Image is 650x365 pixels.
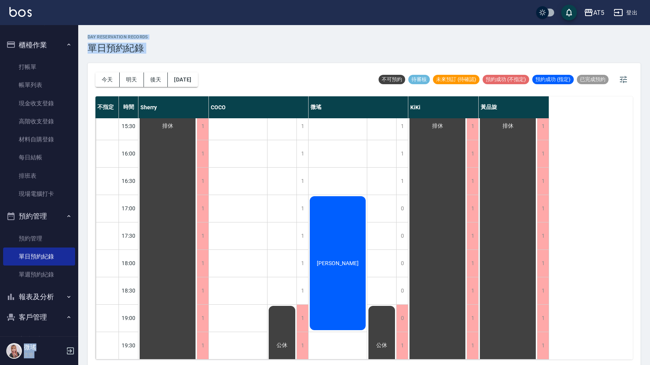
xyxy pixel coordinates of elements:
div: 1 [467,250,478,277]
div: 黃品旋 [479,96,549,118]
div: 0 [396,195,408,222]
div: 1 [197,332,208,359]
div: 16:30 [119,167,138,195]
div: 1 [537,332,549,359]
div: 19:30 [119,332,138,359]
button: 預約管理 [3,206,75,226]
div: 1 [396,140,408,167]
div: 1 [467,195,478,222]
button: 明天 [120,72,144,87]
a: 帳單列表 [3,76,75,94]
span: 不可預約 [379,76,405,83]
h2: day Reservation records [88,34,148,40]
a: 材料自購登錄 [3,130,75,148]
div: 1 [296,195,308,222]
h3: 單日預約紀錄 [88,43,148,54]
div: 1 [396,168,408,195]
button: 客戶管理 [3,307,75,327]
div: 1 [296,305,308,332]
div: AT5 [593,8,604,18]
button: 登出 [610,5,641,20]
div: KiKi [408,96,479,118]
div: 1 [467,222,478,249]
div: 1 [467,277,478,304]
div: 18:30 [119,277,138,304]
div: 1 [467,305,478,332]
div: 15:30 [119,112,138,140]
div: 1 [537,277,549,304]
div: 1 [537,222,549,249]
div: 1 [197,195,208,222]
div: 1 [296,113,308,140]
span: 公休 [275,342,289,349]
div: 19:00 [119,304,138,332]
a: 高階收支登錄 [3,112,75,130]
div: 1 [467,140,478,167]
div: 0 [396,250,408,277]
div: 1 [296,250,308,277]
a: 現金收支登錄 [3,94,75,112]
span: 未來預訂 (待確認) [433,76,479,83]
div: 1 [537,195,549,222]
span: 預約成功 (不指定) [483,76,529,83]
div: 1 [197,222,208,249]
div: 1 [197,140,208,167]
div: 17:30 [119,222,138,249]
button: 今天 [95,72,120,87]
span: 排休 [431,123,445,130]
button: 櫃檯作業 [3,35,75,55]
a: 排班表 [3,167,75,185]
div: Sherry [138,96,209,118]
div: 0 [396,222,408,249]
div: 微瑤 [309,96,408,118]
button: AT5 [581,5,607,21]
div: 不指定 [95,96,119,118]
a: 客戶列表 [3,330,75,348]
h5: 微瑤 [24,343,64,351]
div: 1 [296,140,308,167]
span: 預約成功 (指定) [532,76,574,83]
button: 報表及分析 [3,287,75,307]
div: 0 [396,305,408,332]
div: 1 [197,113,208,140]
div: 0 [396,277,408,304]
div: 1 [537,140,549,167]
div: 1 [296,222,308,249]
div: 1 [296,277,308,304]
a: 單週預約紀錄 [3,266,75,284]
div: 17:00 [119,195,138,222]
span: 排休 [161,123,175,130]
span: [PERSON_NAME] [315,260,360,266]
div: 1 [296,168,308,195]
img: Logo [9,7,32,17]
div: 1 [537,250,549,277]
p: 主管 [24,351,64,358]
a: 預約管理 [3,229,75,248]
span: 已完成預約 [577,76,609,83]
span: 待審核 [408,76,430,83]
div: 1 [537,168,549,195]
div: 1 [396,113,408,140]
div: 1 [197,168,208,195]
div: 1 [467,168,478,195]
div: 1 [396,332,408,359]
div: 16:00 [119,140,138,167]
button: [DATE] [168,72,198,87]
span: 公休 [375,342,389,349]
div: 1 [197,250,208,277]
button: 後天 [144,72,168,87]
a: 每日結帳 [3,148,75,166]
span: 排休 [501,123,515,130]
a: 單日預約紀錄 [3,248,75,266]
a: 打帳單 [3,58,75,76]
div: 1 [197,277,208,304]
div: 時間 [119,96,138,118]
div: 1 [537,305,549,332]
div: 1 [537,113,549,140]
a: 現場電腦打卡 [3,185,75,203]
div: 1 [296,332,308,359]
div: 1 [197,305,208,332]
div: 1 [467,113,478,140]
div: COCO [209,96,309,118]
button: save [561,5,577,20]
